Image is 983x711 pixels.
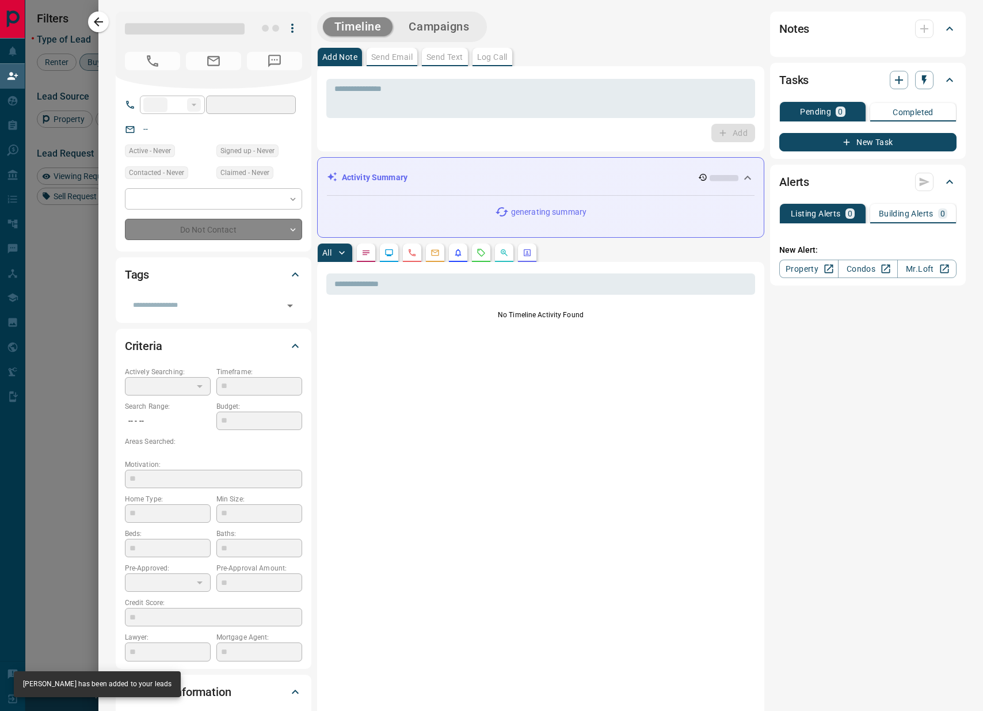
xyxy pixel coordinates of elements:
div: Activity Summary [327,167,755,188]
p: Budget: [216,401,302,412]
p: 0 [838,108,843,116]
svg: Opportunities [500,248,509,257]
svg: Calls [407,248,417,257]
div: Personal Information [125,678,302,706]
a: Property [779,260,839,278]
span: No Number [125,52,180,70]
span: Contacted - Never [129,167,184,178]
h2: Alerts [779,173,809,191]
button: Open [282,298,298,314]
svg: Emails [430,248,440,257]
p: 0 [940,210,945,218]
p: -- - -- [125,412,211,431]
svg: Notes [361,248,371,257]
button: Campaigns [397,17,481,36]
span: Signed up - Never [220,145,275,157]
div: Tasks [779,66,957,94]
p: generating summary [511,206,586,218]
button: Timeline [323,17,393,36]
p: Beds: [125,529,211,539]
div: [PERSON_NAME] has been added to your leads [23,675,172,694]
p: Baths: [216,529,302,539]
p: Search Range: [125,401,211,412]
p: Timeframe: [216,367,302,377]
p: 0 [848,210,852,218]
p: Motivation: [125,459,302,470]
p: Completed [893,108,934,116]
p: Areas Searched: [125,436,302,447]
div: Do Not Contact [125,219,302,240]
div: Notes [779,15,957,43]
p: No Timeline Activity Found [326,310,755,320]
svg: Agent Actions [523,248,532,257]
p: Pending [800,108,831,116]
p: Lawyer: [125,632,211,642]
a: Mr.Loft [897,260,957,278]
svg: Lead Browsing Activity [384,248,394,257]
h2: Tags [125,265,149,284]
a: Condos [838,260,897,278]
div: Alerts [779,168,957,196]
p: Pre-Approval Amount: [216,563,302,573]
span: No Number [247,52,302,70]
p: All [322,249,332,257]
p: Home Type: [125,494,211,504]
p: Building Alerts [879,210,934,218]
span: Active - Never [129,145,171,157]
h2: Notes [779,20,809,38]
button: New Task [779,133,957,151]
svg: Listing Alerts [454,248,463,257]
p: Listing Alerts [791,210,841,218]
p: Activity Summary [342,172,407,184]
span: Claimed - Never [220,167,269,178]
h2: Criteria [125,337,162,355]
span: No Email [186,52,241,70]
p: Pre-Approved: [125,563,211,573]
p: New Alert: [779,244,957,256]
p: Mortgage Agent: [216,632,302,642]
div: Tags [125,261,302,288]
p: Min Size: [216,494,302,504]
a: -- [143,124,148,134]
p: Credit Score: [125,598,302,608]
h2: Tasks [779,71,809,89]
div: Criteria [125,332,302,360]
p: Actively Searching: [125,367,211,377]
svg: Requests [477,248,486,257]
p: Add Note [322,53,357,61]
